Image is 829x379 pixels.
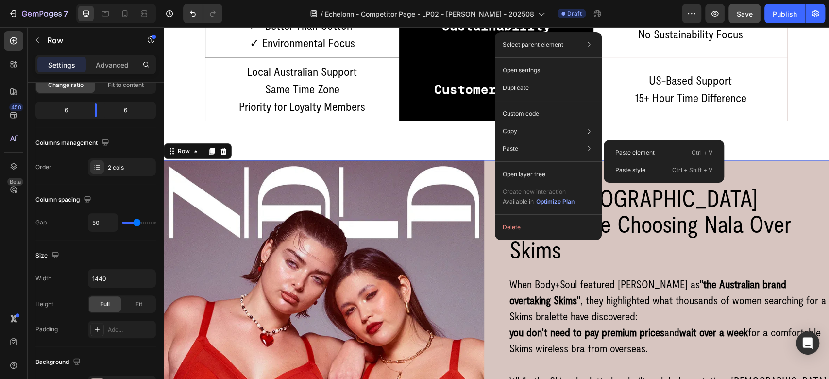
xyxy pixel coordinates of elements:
[503,84,529,92] p: Duplicate
[503,170,545,179] p: Open layer tree
[183,4,222,23] div: Undo/Redo
[35,137,111,150] div: Columns management
[764,4,805,23] button: Publish
[135,300,142,309] span: Fit
[108,163,153,172] div: 2 cols
[325,9,534,19] span: Echelonn - Competitor Page - LP02 - [PERSON_NAME] - 202508
[346,298,501,311] strong: you don't need to pay premium prices
[35,356,83,369] div: Background
[48,60,75,70] p: Settings
[37,103,87,117] div: 6
[64,8,68,19] p: 7
[615,166,645,174] p: Paste style
[9,103,23,111] div: 450
[104,103,154,117] div: 6
[615,148,655,157] p: Paste element
[164,27,829,379] iframe: Design area
[237,52,429,71] p: Customer Service
[431,44,623,79] p: US-Based Support 15+ Hour Time Difference
[737,10,753,18] span: Save
[346,250,623,279] strong: "the Australian brand overtaking Skims"
[35,274,51,283] div: Width
[536,197,575,207] button: Optimize Plan
[35,300,53,309] div: Height
[321,9,323,19] span: /
[503,109,539,118] p: Custom code
[503,187,575,197] p: Create new interaction
[12,120,28,128] div: Row
[567,9,582,18] span: Draft
[516,298,584,311] strong: wait over a week
[7,178,23,186] div: Beta
[773,9,797,19] div: Publish
[108,326,153,334] div: Add...
[728,4,761,23] button: Save
[503,66,540,75] p: Open settings
[796,331,819,355] div: Open Intercom Messenger
[35,163,51,172] div: Order
[345,157,665,236] h2: Why [DEMOGRAPHIC_DATA] Women Are Choosing Nala Over Skims
[35,325,58,334] div: Padding
[672,165,712,175] p: Ctrl + Shift + V
[35,193,93,207] div: Column spacing
[4,4,72,23] button: 7
[503,144,518,153] p: Paste
[48,81,84,89] span: Change ratio
[503,40,563,49] p: Select parent element
[88,270,155,287] input: Auto
[503,198,534,205] span: Available in
[100,300,110,309] span: Full
[692,148,712,157] p: Ctrl + V
[35,249,61,262] div: Size
[88,214,118,231] input: Auto
[96,60,129,70] p: Advanced
[35,218,47,227] div: Gap
[47,34,130,46] p: Row
[499,219,598,236] button: Delete
[108,81,144,89] span: Fit to content
[346,249,664,345] p: When Body+Soul featured [PERSON_NAME] as , they highlighted what thousands of women searching for...
[503,127,517,136] p: Copy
